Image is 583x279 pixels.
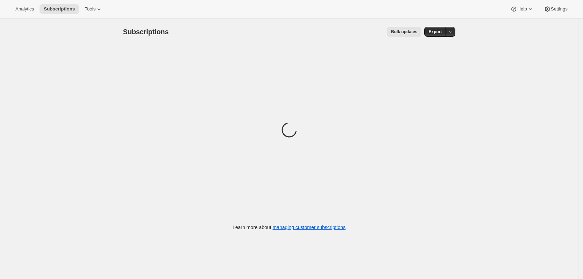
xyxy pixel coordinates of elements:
[11,4,38,14] button: Analytics
[44,6,75,12] span: Subscriptions
[424,27,446,37] button: Export
[272,225,346,230] a: managing customer subscriptions
[517,6,527,12] span: Help
[506,4,538,14] button: Help
[40,4,79,14] button: Subscriptions
[387,27,421,37] button: Bulk updates
[15,6,34,12] span: Analytics
[80,4,107,14] button: Tools
[428,29,442,35] span: Export
[540,4,572,14] button: Settings
[391,29,417,35] span: Bulk updates
[551,6,568,12] span: Settings
[233,224,346,231] p: Learn more about
[85,6,95,12] span: Tools
[123,28,169,36] span: Subscriptions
